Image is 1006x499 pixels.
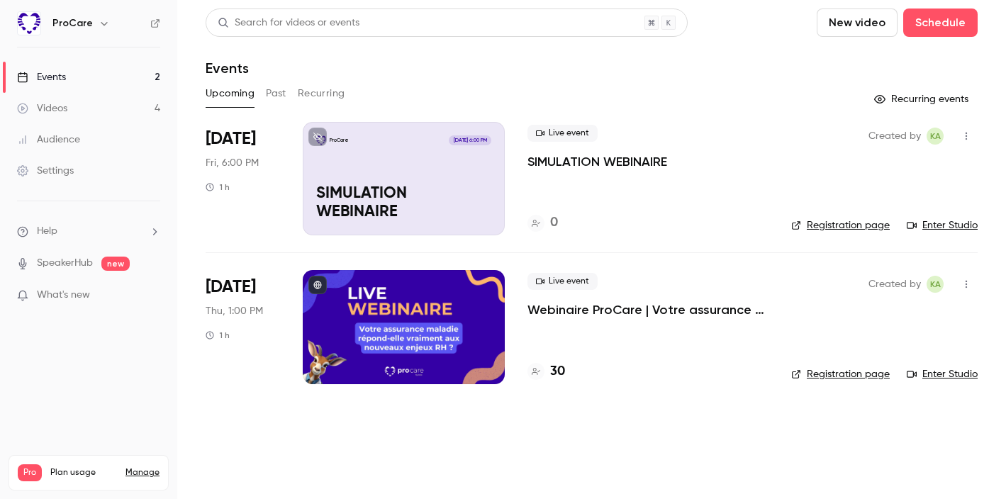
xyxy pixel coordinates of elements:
[206,60,249,77] h1: Events
[206,181,230,193] div: 1 h
[17,133,80,147] div: Audience
[18,464,42,481] span: Pro
[550,213,558,232] h4: 0
[266,82,286,105] button: Past
[125,467,160,478] a: Manage
[316,185,491,222] p: SIMULATION WEBINAIRE
[927,276,944,293] span: Kimia Alaïs-Subtil
[527,362,565,381] a: 30
[17,164,74,178] div: Settings
[527,125,598,142] span: Live event
[550,362,565,381] h4: 30
[903,9,978,37] button: Schedule
[930,276,941,293] span: KA
[449,135,491,145] span: [DATE] 6:00 PM
[50,467,117,478] span: Plan usage
[868,88,978,111] button: Recurring events
[791,367,890,381] a: Registration page
[206,156,259,170] span: Fri, 6:00 PM
[17,101,67,116] div: Videos
[907,218,978,232] a: Enter Studio
[206,82,255,105] button: Upcoming
[527,153,667,170] a: SIMULATION WEBINAIRE
[206,270,280,383] div: Sep 4 Thu, 1:00 PM (Europe/Paris)
[206,122,280,235] div: Aug 29 Fri, 6:00 PM (Europe/Paris)
[868,276,921,293] span: Created by
[206,276,256,298] span: [DATE]
[927,128,944,145] span: Kimia Alaïs-Subtil
[17,70,66,84] div: Events
[206,330,230,341] div: 1 h
[17,224,160,239] li: help-dropdown-opener
[868,128,921,145] span: Created by
[791,218,890,232] a: Registration page
[101,257,130,271] span: new
[527,213,558,232] a: 0
[37,288,90,303] span: What's new
[298,82,345,105] button: Recurring
[527,301,769,318] a: Webinaire ProCare | Votre assurance maladie répond-elle aux enjeux RH ?
[37,256,93,271] a: SpeakerHub
[907,367,978,381] a: Enter Studio
[817,9,898,37] button: New video
[330,137,349,144] p: ProCare
[303,122,505,235] a: SIMULATION WEBINAIRE ProCare[DATE] 6:00 PMSIMULATION WEBINAIRE
[930,128,941,145] span: KA
[18,12,40,35] img: ProCare
[218,16,359,30] div: Search for videos or events
[52,16,93,30] h6: ProCare
[527,273,598,290] span: Live event
[206,304,263,318] span: Thu, 1:00 PM
[206,128,256,150] span: [DATE]
[37,224,57,239] span: Help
